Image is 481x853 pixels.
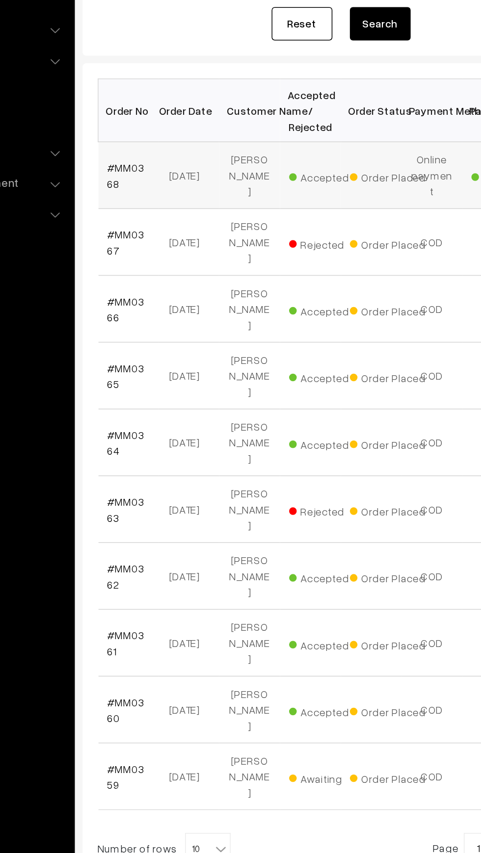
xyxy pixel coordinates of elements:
[383,460,422,503] td: -
[226,204,265,244] th: Customer Name
[344,503,383,546] td: COD
[144,57,241,72] h2: Orders
[310,157,349,179] button: Search
[443,609,445,616] img: Menu
[383,633,422,676] td: -
[383,287,422,331] td: -
[226,331,265,374] td: [PERSON_NAME]
[271,648,320,661] span: Awaiting
[383,204,422,244] th: Payment Status
[154,300,178,318] a: #MM0367
[344,331,383,374] td: COD
[15,22,141,46] button: [DOMAIN_NAME]
[310,605,359,618] span: Order Placed
[383,417,422,460] td: -
[443,307,445,313] img: Menu
[154,516,178,534] a: #MM0362
[148,204,187,244] th: Order No
[187,590,226,633] td: [DATE]
[443,350,445,357] img: Menu
[310,346,359,359] span: Order Placed
[187,417,226,460] td: [DATE]
[154,472,178,491] a: #MM0363
[304,204,344,244] th: Order Status
[257,116,351,133] span: Select Status
[422,204,461,244] th: Action
[310,648,359,661] span: Order Placed
[226,503,265,546] td: [PERSON_NAME]
[432,698,441,704] img: Left
[12,281,129,299] a: Settings
[383,590,422,633] td: -
[204,691,233,710] span: 10
[411,140,454,148] a: More Options
[257,115,351,134] span: Select Status
[187,331,226,374] td: [DATE]
[344,374,383,417] td: COD
[383,374,422,417] td: -
[367,115,461,134] span: Select Status
[187,546,226,590] td: [DATE]
[344,417,383,460] td: COD
[154,429,178,448] a: #MM0364
[12,162,129,180] a: Customers
[374,839,417,847] a: COMMMERCE
[12,67,129,84] a: Catalog
[154,257,178,275] a: #MM0368
[310,518,359,531] span: Order Placed
[147,100,242,120] label: Order Id / Customer Name, Email, Phone
[443,264,445,270] img: Menu
[226,287,265,331] td: [PERSON_NAME]
[344,546,383,590] td: COD
[271,562,320,574] span: Accepted
[271,432,320,445] span: Accepted
[389,259,438,272] span: Paid
[400,30,466,52] a: My Subscription
[344,287,383,331] td: COD
[344,244,383,287] td: Online payment
[147,124,242,144] input: Order Id / Customer Name / Customer Email / Customer Phone
[226,546,265,590] td: [PERSON_NAME]
[154,602,178,620] a: #MM0360
[390,5,474,29] button: [PERSON_NAME]…
[449,698,457,704] img: Right
[12,142,129,160] a: WebPOS
[271,518,320,531] span: Accepted
[204,691,233,711] span: 10
[310,432,359,445] span: Order Placed
[187,633,226,676] td: [DATE]
[454,10,469,25] img: user
[32,104,129,114] a: Orders
[32,129,129,140] a: Contact Enquires
[443,523,445,529] img: Menu
[351,54,411,76] button: Export Orders
[154,386,178,405] a: #MM0365
[344,633,383,676] td: COD
[271,389,320,402] span: Accepted
[443,566,445,572] img: Menu
[12,241,129,259] a: Marketing
[12,222,129,239] a: Reports
[310,475,359,488] span: Order Placed
[417,54,464,76] a: Add Order
[310,562,359,574] span: Order Placed
[331,30,391,52] a: Hire an Expert
[226,244,265,287] td: [PERSON_NAME]
[271,346,320,359] span: Accepted
[187,244,226,287] td: [DATE]
[383,546,422,590] td: -
[12,10,98,22] a: COMMMERCE
[12,261,129,279] a: Staff Management
[226,590,265,633] td: [PERSON_NAME]
[443,480,445,486] img: Menu
[187,287,226,331] td: [DATE]
[257,101,309,111] label: Approval Status
[12,86,129,104] a: Orders
[367,116,461,133] span: Select Status
[226,417,265,460] td: [PERSON_NAME]
[226,374,265,417] td: [PERSON_NAME]
[367,101,407,111] label: Order Status
[32,117,129,127] a: Abandoned Cart
[226,633,265,676] td: [PERSON_NAME]
[147,696,199,706] span: Number of rows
